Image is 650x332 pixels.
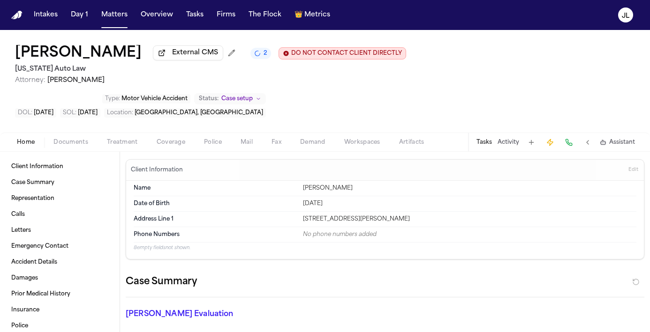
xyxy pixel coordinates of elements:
[11,243,68,250] span: Emergency Contact
[11,179,54,186] span: Case Summary
[544,136,557,149] button: Create Immediate Task
[609,139,635,146] span: Assistant
[525,136,538,149] button: Add Task
[104,108,266,118] button: Edit Location: Lathrup Village, MI
[11,227,31,234] span: Letters
[157,139,185,146] span: Coverage
[11,258,57,266] span: Accident Details
[137,7,177,23] button: Overview
[134,215,297,223] dt: Address Line 1
[129,166,185,174] h3: Client Information
[622,13,629,19] text: JL
[8,287,112,302] a: Prior Medical History
[121,96,188,102] span: Motor Vehicle Accident
[30,7,61,23] button: Intakes
[204,139,222,146] span: Police
[15,45,142,62] button: Edit matter name
[63,110,76,116] span: SOL :
[78,110,98,116] span: [DATE]
[8,175,112,190] a: Case Summary
[626,162,641,177] button: Edit
[291,50,402,57] span: DO NOT CONTACT CLIENT DIRECTLY
[300,139,325,146] span: Demand
[11,290,70,298] span: Prior Medical History
[182,7,207,23] button: Tasks
[126,309,291,320] p: [PERSON_NAME] Evaluation
[250,48,271,59] button: 2 active tasks
[11,211,25,218] span: Calls
[8,271,112,286] a: Damages
[15,64,406,75] h2: [US_STATE] Auto Law
[399,139,424,146] span: Artifacts
[134,200,297,207] dt: Date of Birth
[11,306,39,314] span: Insurance
[303,200,636,207] div: [DATE]
[67,7,92,23] button: Day 1
[11,195,54,202] span: Representation
[562,136,575,149] button: Make a Call
[134,231,180,238] span: Phone Numbers
[134,244,636,251] p: 8 empty fields not shown.
[60,108,100,118] button: Edit SOL: 2028-07-27
[303,215,636,223] div: [STREET_ADDRESS][PERSON_NAME]
[134,184,297,192] dt: Name
[291,7,334,23] button: crownMetrics
[8,207,112,222] a: Calls
[15,77,45,84] span: Attorney:
[107,139,138,146] span: Treatment
[47,77,105,84] span: [PERSON_NAME]
[53,139,88,146] span: Documents
[245,7,285,23] button: The Flock
[8,239,112,254] a: Emergency Contact
[8,255,112,270] a: Accident Details
[272,139,281,146] span: Fax
[476,139,492,146] button: Tasks
[241,139,253,146] span: Mail
[105,96,120,102] span: Type :
[153,45,223,60] button: External CMS
[221,95,253,103] span: Case setup
[8,302,112,317] a: Insurance
[11,163,63,170] span: Client Information
[102,94,190,103] button: Edit Type: Motor Vehicle Accident
[303,184,636,192] div: [PERSON_NAME]
[11,322,28,330] span: Police
[15,45,142,62] h1: [PERSON_NAME]
[194,93,266,104] button: Change status from Case setup
[199,95,219,103] span: Status:
[295,10,302,20] span: crown
[17,139,35,146] span: Home
[303,231,636,238] div: No phone numbers added
[11,11,23,20] img: Finch Logo
[11,274,38,282] span: Damages
[135,110,263,116] span: [GEOGRAPHIC_DATA], [GEOGRAPHIC_DATA]
[8,223,112,238] a: Letters
[8,159,112,174] a: Client Information
[628,167,638,173] span: Edit
[264,50,267,57] span: 2
[304,10,330,20] span: Metrics
[126,274,197,289] h2: Case Summary
[172,48,218,58] span: External CMS
[98,7,131,23] button: Matters
[213,7,239,23] button: Firms
[498,139,519,146] button: Activity
[15,108,56,118] button: Edit DOL: 2025-07-27
[11,11,23,20] a: Home
[600,139,635,146] button: Assistant
[34,110,53,116] span: [DATE]
[8,191,112,206] a: Representation
[18,110,32,116] span: DOL :
[344,139,380,146] span: Workspaces
[279,47,406,59] button: Edit client contact restriction
[107,110,133,116] span: Location :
